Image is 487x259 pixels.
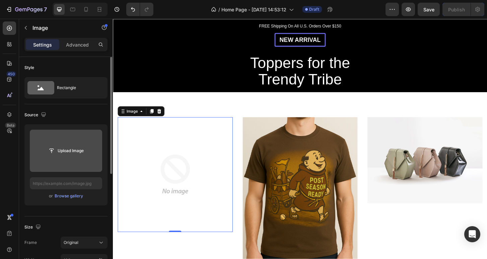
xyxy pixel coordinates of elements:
[30,177,102,189] input: https://example.com/image.jpg
[24,65,34,71] div: Style
[1,5,401,11] p: FREE Shipping On All U.S. Orders Over $150
[5,106,129,230] img: no-image-2048-5e88c1b20e087fb7bbe9a3771824e743c244f437e4f8ba93bbf7b11b53f7824c_large.gif
[24,111,48,120] div: Source
[221,6,286,13] span: Home Page - [DATE] 14:53:12
[273,106,397,199] img: image_demo.jpg
[43,145,89,157] button: Upload Image
[126,38,276,75] h2: Toppers for the Trendy Tribe
[24,240,37,246] label: Frame
[5,123,16,128] div: Beta
[64,240,78,246] span: Original
[175,19,227,27] p: New arrival
[309,6,319,12] span: Draft
[442,3,471,16] button: Publish
[44,5,47,13] p: 7
[464,226,480,242] div: Open Intercom Messenger
[66,41,89,48] p: Advanced
[49,192,53,200] span: or
[113,19,487,259] iframe: Design area
[55,193,83,199] div: Browse gallery
[13,96,28,103] div: Image
[57,80,98,95] div: Rectangle
[423,7,434,12] span: Save
[54,193,83,199] button: Browse gallery
[24,223,42,232] div: Size
[32,24,89,32] p: Image
[126,3,153,16] div: Undo/Redo
[418,3,440,16] button: Save
[6,71,16,77] div: 450
[218,6,220,13] span: /
[33,41,52,48] p: Settings
[448,6,465,13] div: Publish
[3,3,50,16] button: 7
[61,237,108,249] button: Original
